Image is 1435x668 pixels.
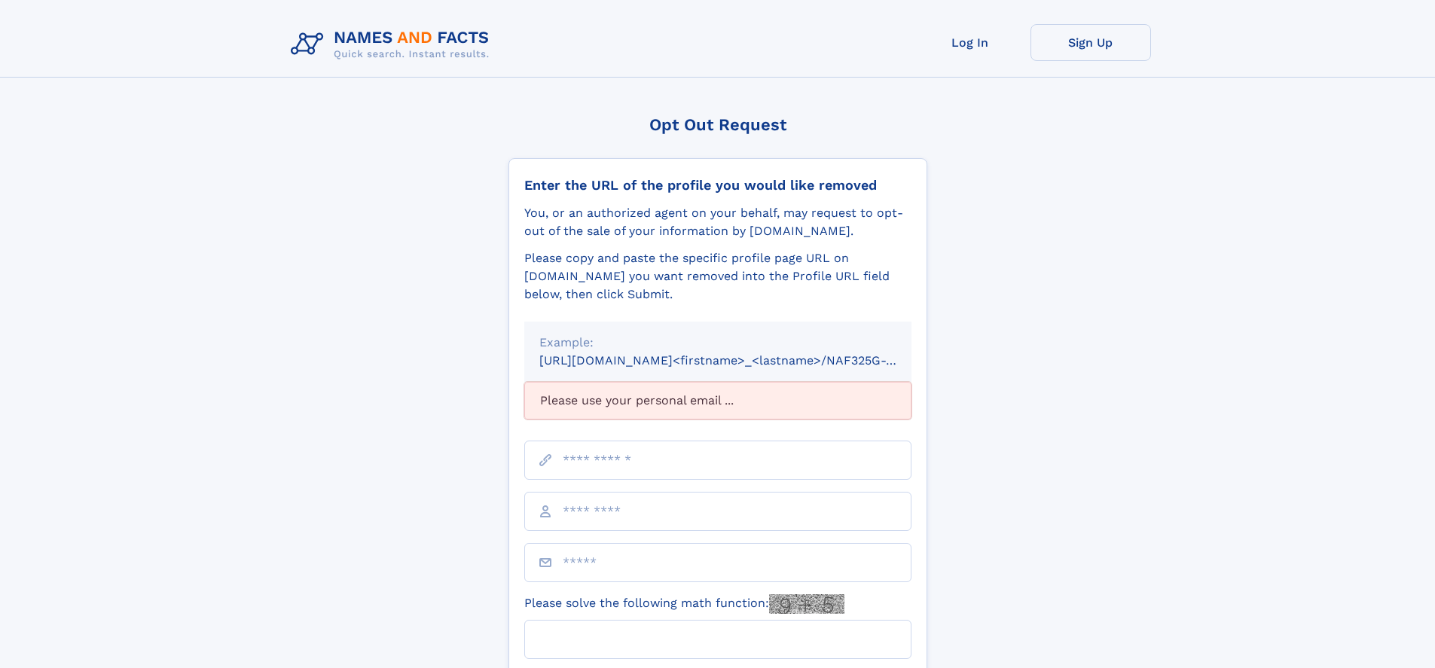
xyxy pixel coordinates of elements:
div: Please copy and paste the specific profile page URL on [DOMAIN_NAME] you want removed into the Pr... [524,249,911,303]
label: Please solve the following math function: [524,594,844,614]
small: [URL][DOMAIN_NAME]<firstname>_<lastname>/NAF325G-xxxxxxxx [539,353,940,368]
div: You, or an authorized agent on your behalf, may request to opt-out of the sale of your informatio... [524,204,911,240]
div: Please use your personal email ... [524,382,911,419]
a: Log In [910,24,1030,61]
img: Logo Names and Facts [285,24,502,65]
div: Example: [539,334,896,352]
div: Opt Out Request [508,115,927,134]
a: Sign Up [1030,24,1151,61]
div: Enter the URL of the profile you would like removed [524,177,911,194]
